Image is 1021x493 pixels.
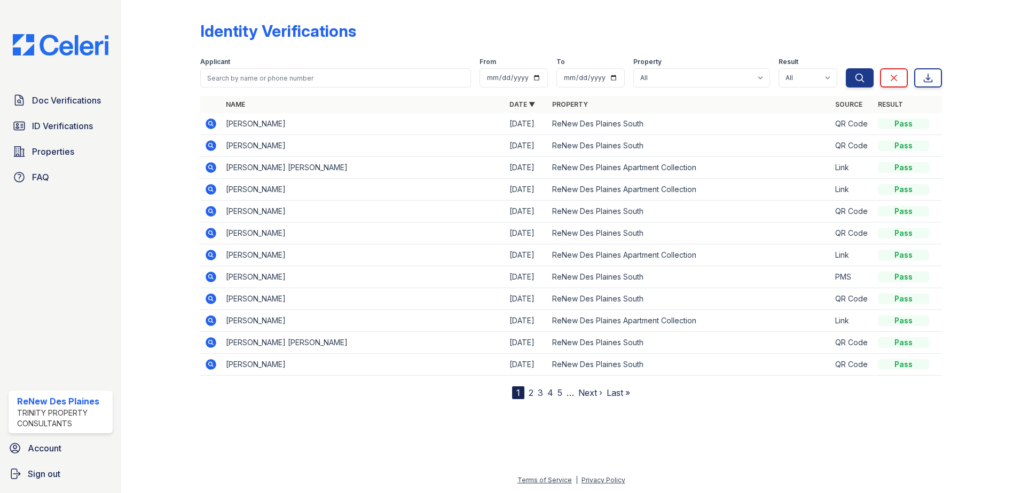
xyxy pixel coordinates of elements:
[831,288,874,310] td: QR Code
[552,100,588,108] a: Property
[878,162,929,173] div: Pass
[9,141,113,162] a: Properties
[547,387,553,398] a: 4
[505,113,548,135] td: [DATE]
[578,387,602,398] a: Next ›
[505,157,548,179] td: [DATE]
[9,166,113,188] a: FAQ
[4,34,117,55] img: CE_Logo_Blue-a8612792a0a2168367f1c8372b55b34899dd931a85d93a1a3d3e32e68fde9ad4.png
[505,135,548,157] td: [DATE]
[200,68,471,88] input: Search by name or phone number
[9,115,113,137] a: ID Verifications
[831,157,874,179] td: Link
[505,201,548,222] td: [DATE]
[222,310,505,332] td: [PERSON_NAME]
[222,288,505,310] td: [PERSON_NAME]
[222,113,505,135] td: [PERSON_NAME]
[548,244,831,266] td: ReNew Des Plaines Apartment Collection
[831,332,874,354] td: QR Code
[222,157,505,179] td: [PERSON_NAME] [PERSON_NAME]
[831,179,874,201] td: Link
[831,310,874,332] td: Link
[548,179,831,201] td: ReNew Des Plaines Apartment Collection
[878,315,929,326] div: Pass
[548,266,831,288] td: ReNew Des Plaines South
[509,100,535,108] a: Date ▼
[556,58,565,66] label: To
[835,100,862,108] a: Source
[505,310,548,332] td: [DATE]
[505,266,548,288] td: [DATE]
[222,222,505,244] td: [PERSON_NAME]
[222,354,505,376] td: [PERSON_NAME]
[505,244,548,266] td: [DATE]
[28,467,60,480] span: Sign out
[548,222,831,244] td: ReNew Des Plaines South
[607,387,630,398] a: Last »
[878,140,929,151] div: Pass
[4,463,117,484] a: Sign out
[548,201,831,222] td: ReNew Des Plaines South
[32,171,49,184] span: FAQ
[548,288,831,310] td: ReNew Des Plaines South
[878,337,929,348] div: Pass
[831,201,874,222] td: QR Code
[200,21,356,41] div: Identity Verifications
[878,206,929,217] div: Pass
[567,386,574,399] span: …
[878,118,929,129] div: Pass
[222,201,505,222] td: [PERSON_NAME]
[505,222,548,244] td: [DATE]
[529,387,533,398] a: 2
[548,354,831,376] td: ReNew Des Plaines South
[32,94,101,107] span: Doc Verifications
[226,100,245,108] a: Name
[548,310,831,332] td: ReNew Des Plaines Apartment Collection
[28,442,61,455] span: Account
[831,354,874,376] td: QR Code
[878,250,929,260] div: Pass
[222,244,505,266] td: [PERSON_NAME]
[517,476,572,484] a: Terms of Service
[222,135,505,157] td: [PERSON_NAME]
[505,354,548,376] td: [DATE]
[831,266,874,288] td: PMS
[831,135,874,157] td: QR Code
[576,476,578,484] div: |
[557,387,562,398] a: 5
[505,288,548,310] td: [DATE]
[538,387,543,398] a: 3
[222,332,505,354] td: [PERSON_NAME] [PERSON_NAME]
[878,293,929,304] div: Pass
[9,90,113,111] a: Doc Verifications
[222,266,505,288] td: [PERSON_NAME]
[4,438,117,459] a: Account
[582,476,625,484] a: Privacy Policy
[878,184,929,195] div: Pass
[878,359,929,370] div: Pass
[831,222,874,244] td: QR Code
[17,395,108,408] div: ReNew Des Plaines
[17,408,108,429] div: Trinity Property Consultants
[548,157,831,179] td: ReNew Des Plaines Apartment Collection
[548,135,831,157] td: ReNew Des Plaines South
[32,145,74,158] span: Properties
[878,100,903,108] a: Result
[505,179,548,201] td: [DATE]
[831,113,874,135] td: QR Code
[222,179,505,201] td: [PERSON_NAME]
[831,244,874,266] td: Link
[878,228,929,238] div: Pass
[505,332,548,354] td: [DATE]
[548,113,831,135] td: ReNew Des Plaines South
[633,58,662,66] label: Property
[548,332,831,354] td: ReNew Des Plaines South
[480,58,496,66] label: From
[512,386,524,399] div: 1
[878,272,929,282] div: Pass
[200,58,230,66] label: Applicant
[32,120,93,132] span: ID Verifications
[779,58,798,66] label: Result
